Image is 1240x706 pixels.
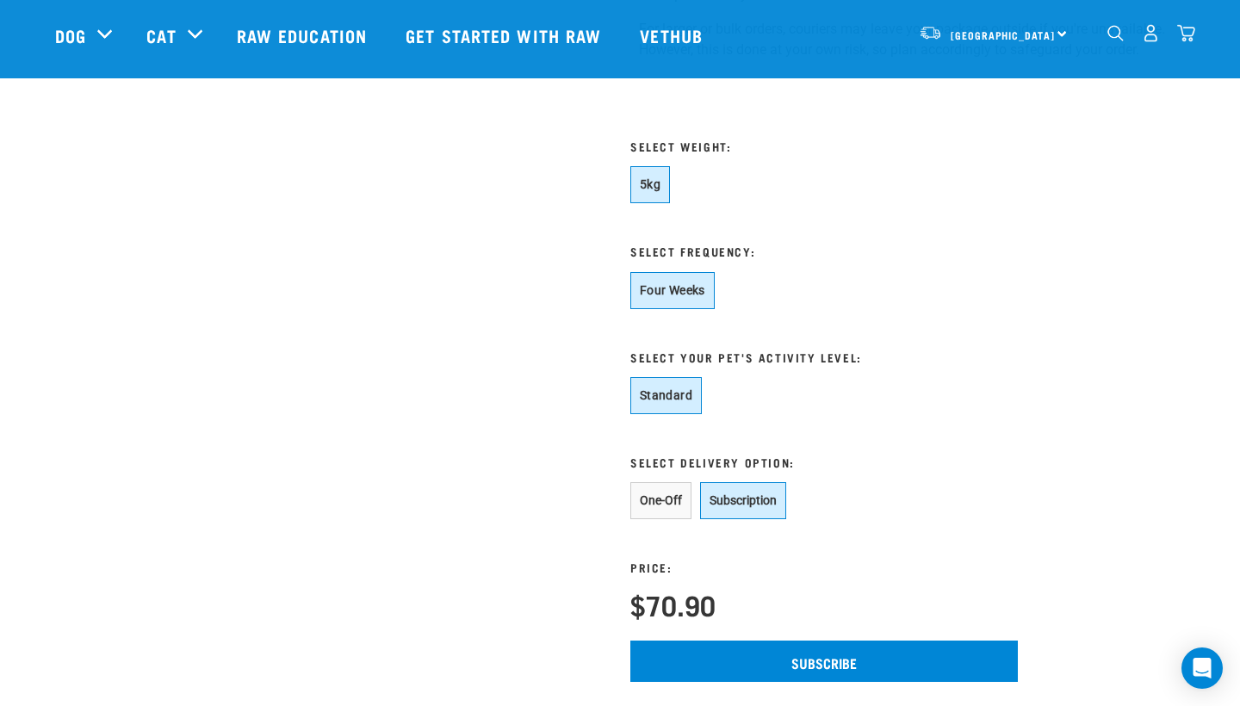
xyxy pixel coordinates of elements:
[630,482,691,519] button: One-Off
[1107,25,1124,41] img: home-icon-1@2x.png
[55,22,86,48] a: Dog
[146,22,176,48] a: Cat
[630,139,1018,152] h3: Select Weight:
[630,272,715,309] button: Four Weeks
[630,641,1018,682] input: Subscribe
[1142,24,1160,42] img: user.png
[630,560,716,573] h3: Price:
[1181,647,1223,689] div: Open Intercom Messenger
[951,32,1055,38] span: [GEOGRAPHIC_DATA]
[919,25,942,40] img: van-moving.png
[630,350,1018,363] h3: Select Your Pet's Activity Level:
[623,1,724,70] a: Vethub
[630,377,702,414] button: Standard
[388,1,623,70] a: Get started with Raw
[630,245,1018,257] h3: Select Frequency:
[640,177,660,191] span: 5kg
[630,589,716,620] h4: $70.90
[630,455,1018,468] h3: Select Delivery Option:
[220,1,388,70] a: Raw Education
[630,166,670,203] button: 5kg
[1177,24,1195,42] img: home-icon@2x.png
[700,482,786,519] button: Subscription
